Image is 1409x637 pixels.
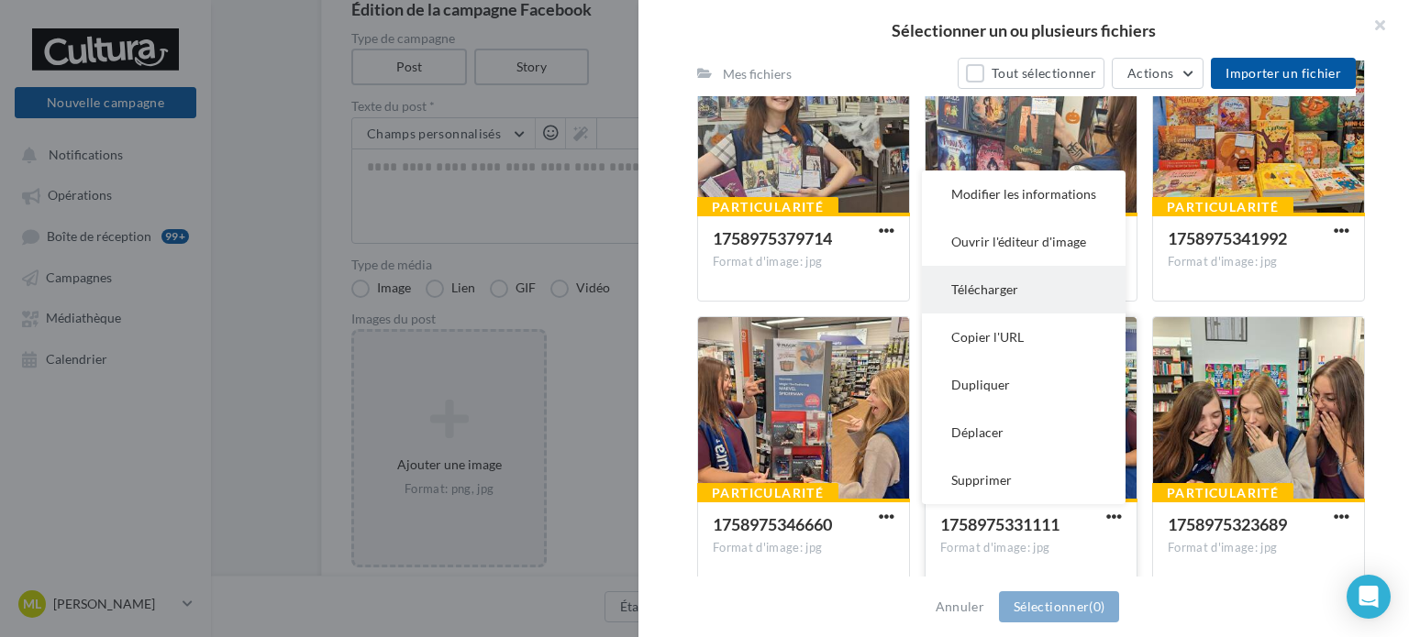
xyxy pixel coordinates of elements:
button: Modifier les informations [922,170,1126,218]
button: Télécharger [922,266,1126,313]
span: Importer un fichier [1226,65,1341,81]
span: 1758975379714 [713,228,832,248]
button: Importer un fichier [1211,58,1356,89]
div: Format d'image: jpg [713,254,894,270]
div: Format d'image: jpg [713,540,894,556]
button: Tout sélectionner [958,58,1104,89]
div: Mes fichiers [723,65,792,83]
div: Particularité [697,197,838,217]
button: Ouvrir l'éditeur d'image [922,218,1126,266]
span: Actions [1127,65,1173,81]
h2: Sélectionner un ou plusieurs fichiers [668,22,1380,38]
button: Supprimer [922,456,1126,504]
span: 1758975346660 [713,514,832,534]
span: 1758975331111 [940,514,1060,534]
div: Open Intercom Messenger [1347,575,1391,619]
button: Sélectionner(0) [999,591,1119,622]
span: 1758975341992 [1168,228,1287,248]
button: Copier l'URL [922,313,1126,361]
div: Particularité [1152,197,1293,217]
div: Format d'image: jpg [1168,540,1349,556]
div: Particularité [1152,483,1293,503]
span: 1758975323689 [1168,514,1287,534]
div: Format d'image: jpg [940,540,1122,556]
button: Actions [1112,58,1204,89]
button: Annuler [928,596,992,618]
div: Particularité [697,483,838,503]
span: (0) [1089,599,1104,614]
div: Format d'image: jpg [1168,254,1349,270]
button: Déplacer [922,409,1126,456]
button: Dupliquer [922,361,1126,409]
